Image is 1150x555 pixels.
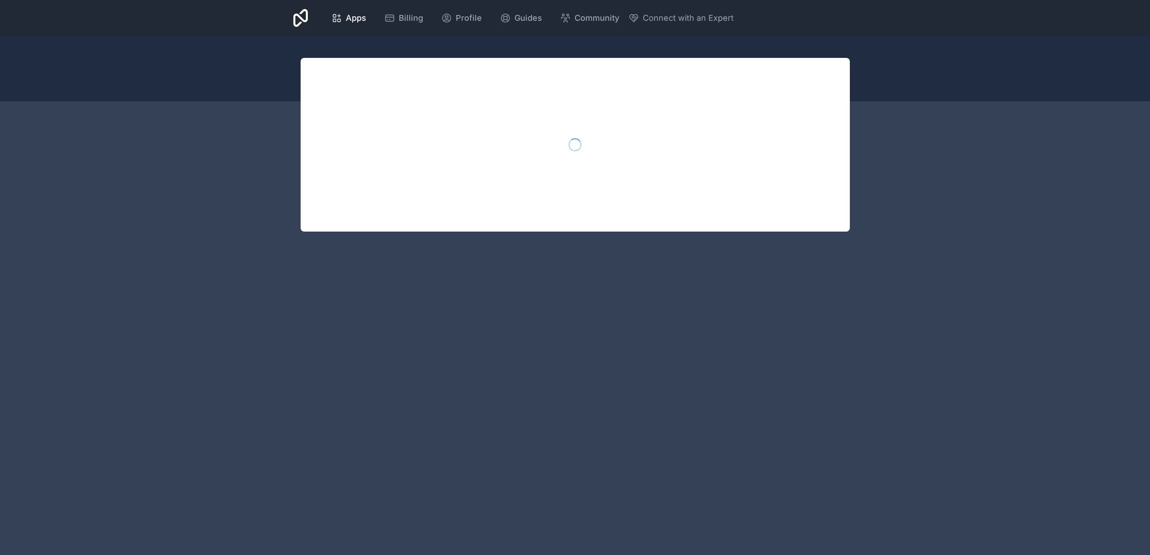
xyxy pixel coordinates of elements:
span: Profile [456,12,482,24]
a: Guides [493,8,549,28]
a: Profile [434,8,489,28]
span: Connect with an Expert [643,12,734,24]
span: Billing [399,12,423,24]
a: Community [553,8,627,28]
span: Apps [346,12,366,24]
span: Community [575,12,619,24]
a: Apps [324,8,373,28]
button: Connect with an Expert [628,12,734,24]
a: Billing [377,8,430,28]
span: Guides [514,12,542,24]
